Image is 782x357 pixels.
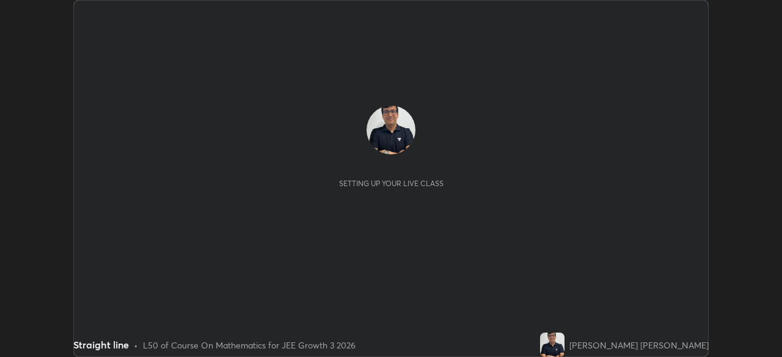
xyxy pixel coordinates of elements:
div: Setting up your live class [339,179,444,188]
div: [PERSON_NAME] [PERSON_NAME] [569,339,709,352]
div: Straight line [73,337,129,352]
div: • [134,339,138,352]
img: 1bd69877dafd4480bd87b8e1d71fc0d6.jpg [367,106,415,154]
img: 1bd69877dafd4480bd87b8e1d71fc0d6.jpg [540,333,565,357]
div: L50 of Course On Mathematics for JEE Growth 3 2026 [143,339,356,352]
